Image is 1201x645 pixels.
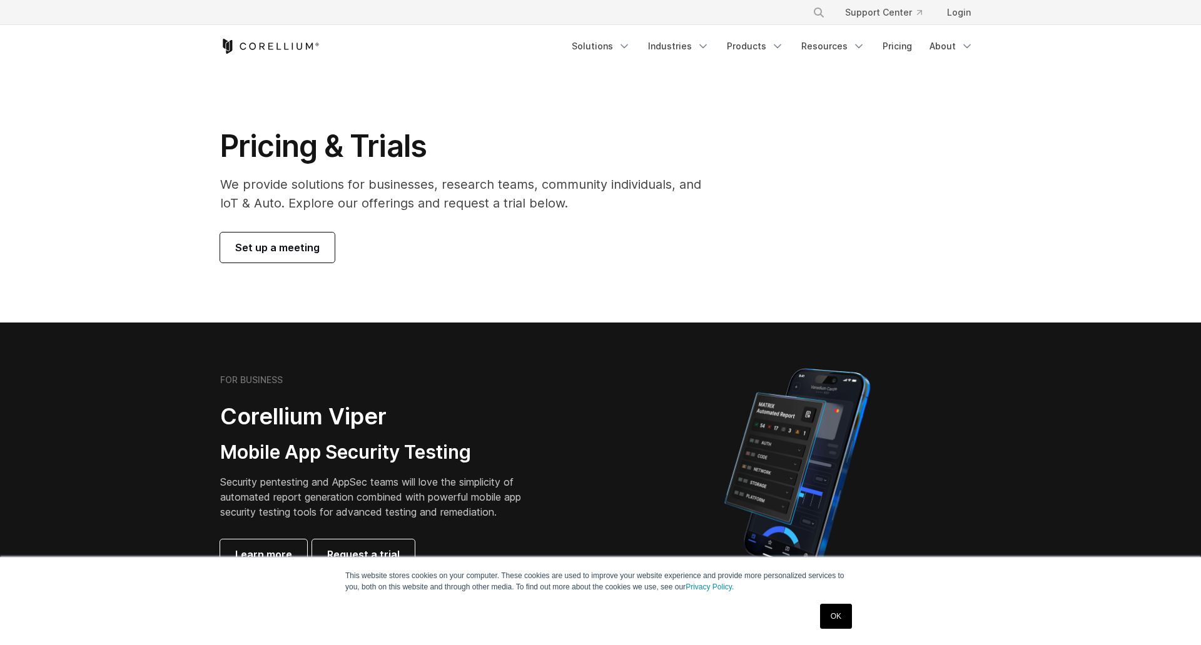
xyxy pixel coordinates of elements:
[220,127,719,165] h1: Pricing & Trials
[564,35,638,57] a: Solutions
[220,232,335,262] a: Set up a meeting
[808,1,830,24] button: Search
[564,35,981,57] div: Navigation Menu
[312,539,415,569] a: Request a trial
[235,240,320,255] span: Set up a meeting
[220,474,540,519] p: Security pentesting and AppSec teams will love the simplicity of automated report generation comb...
[922,35,981,57] a: About
[794,35,873,57] a: Resources
[686,582,734,591] a: Privacy Policy.
[641,35,717,57] a: Industries
[937,1,981,24] a: Login
[820,604,852,629] a: OK
[875,35,920,57] a: Pricing
[703,362,891,581] img: Corellium MATRIX automated report on iPhone showing app vulnerability test results across securit...
[798,1,981,24] div: Navigation Menu
[220,175,719,212] p: We provide solutions for businesses, research teams, community individuals, and IoT & Auto. Explo...
[719,35,791,57] a: Products
[220,39,320,54] a: Corellium Home
[220,374,283,386] h6: FOR BUSINESS
[220,441,540,464] h3: Mobile App Security Testing
[235,547,292,562] span: Learn more
[220,402,540,431] h2: Corellium Viper
[835,1,932,24] a: Support Center
[345,570,856,592] p: This website stores cookies on your computer. These cookies are used to improve your website expe...
[220,539,307,569] a: Learn more
[327,547,400,562] span: Request a trial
